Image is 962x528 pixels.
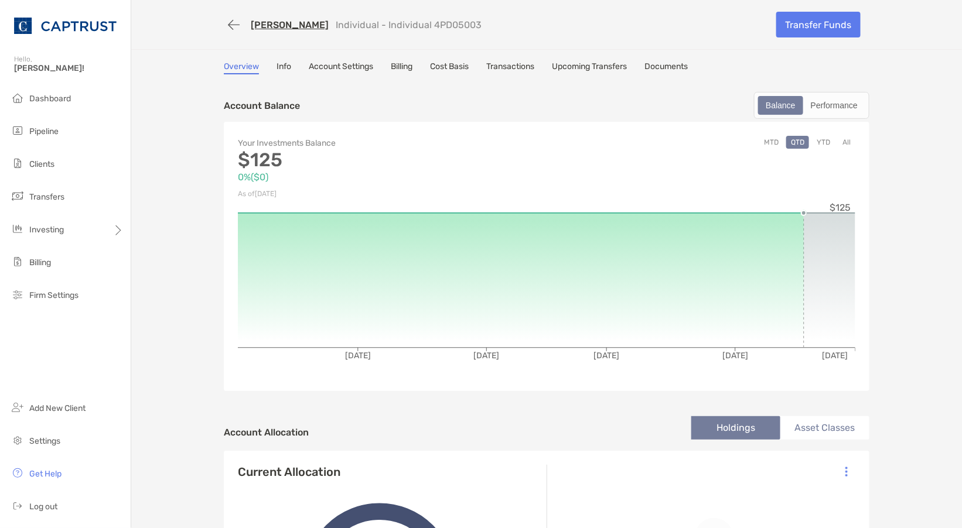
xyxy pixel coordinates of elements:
[722,351,748,361] tspan: [DATE]
[224,61,259,74] a: Overview
[644,61,688,74] a: Documents
[759,136,783,149] button: MTD
[238,170,547,184] p: 0% ( $0 )
[759,97,802,114] div: Balance
[830,202,851,213] tspan: $125
[238,153,547,167] p: $125
[11,499,25,513] img: logout icon
[838,136,855,149] button: All
[822,351,848,361] tspan: [DATE]
[754,92,869,119] div: segmented control
[391,61,412,74] a: Billing
[776,12,861,37] a: Transfer Funds
[11,433,25,447] img: settings icon
[345,351,371,361] tspan: [DATE]
[691,416,780,440] li: Holdings
[11,156,25,170] img: clients icon
[29,258,51,268] span: Billing
[812,136,835,149] button: YTD
[224,98,300,113] p: Account Balance
[14,63,124,73] span: [PERSON_NAME]!
[845,467,848,477] img: Icon List Menu
[29,436,60,446] span: Settings
[29,225,64,235] span: Investing
[14,5,117,47] img: CAPTRUST Logo
[29,469,62,479] span: Get Help
[29,126,59,136] span: Pipeline
[11,91,25,105] img: dashboard icon
[11,124,25,138] img: pipeline icon
[277,61,291,74] a: Info
[224,427,309,438] h4: Account Allocation
[11,466,25,480] img: get-help icon
[11,189,25,203] img: transfers icon
[11,222,25,236] img: investing icon
[552,61,627,74] a: Upcoming Transfers
[804,97,864,114] div: Performance
[29,502,57,512] span: Log out
[29,192,64,202] span: Transfers
[11,400,25,414] img: add_new_client icon
[29,159,54,169] span: Clients
[486,61,534,74] a: Transactions
[251,19,329,30] a: [PERSON_NAME]
[309,61,373,74] a: Account Settings
[474,351,500,361] tspan: [DATE]
[29,290,79,300] span: Firm Settings
[780,416,869,440] li: Asset Classes
[29,94,71,104] span: Dashboard
[786,136,809,149] button: QTD
[593,351,619,361] tspan: [DATE]
[29,403,86,413] span: Add New Client
[238,136,547,150] p: Your Investments Balance
[336,19,482,30] p: Individual - Individual 4PD05003
[238,187,547,201] p: As of [DATE]
[11,287,25,301] img: firm-settings icon
[238,465,340,479] h4: Current Allocation
[430,61,469,74] a: Cost Basis
[11,255,25,269] img: billing icon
